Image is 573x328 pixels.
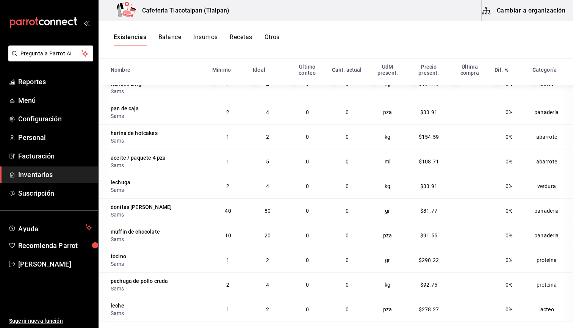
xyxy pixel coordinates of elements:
[367,174,409,198] td: kg
[306,282,309,288] span: 0
[266,183,269,189] span: 4
[528,297,573,322] td: lacteo
[111,235,203,243] div: Sams
[367,100,409,124] td: pza
[306,232,309,239] span: 0
[266,159,269,165] span: 5
[225,232,231,239] span: 10
[346,134,349,140] span: 0
[111,277,168,285] div: pechuga de pollo cruda
[292,64,323,76] div: Último conteo
[8,46,93,61] button: Pregunta a Parrot AI
[306,109,309,115] span: 0
[111,211,203,218] div: Sams
[5,55,93,63] a: Pregunta a Parrot AI
[18,77,92,87] span: Reportes
[306,81,309,87] span: 0
[265,208,271,214] span: 80
[18,188,92,198] span: Suscripción
[111,137,203,144] div: Sams
[111,260,203,268] div: Sams
[346,81,349,87] span: 0
[367,198,409,223] td: gr
[111,253,126,260] div: tocino
[306,159,309,165] span: 0
[266,81,269,87] span: 2
[506,183,512,189] span: 0%
[332,67,362,73] div: Cant. actual
[306,134,309,140] span: 0
[420,282,437,288] span: $92.75
[306,208,309,214] span: 0
[419,134,439,140] span: $154.59
[111,88,203,95] div: Sams
[367,248,409,272] td: gr
[226,81,229,87] span: 1
[528,248,573,272] td: proteina
[419,159,439,165] span: $108.71
[83,20,89,26] button: open_drawer_menu
[266,109,269,115] span: 4
[346,208,349,214] span: 0
[419,81,439,87] span: $194.49
[506,306,512,312] span: 0%
[226,134,229,140] span: 1
[420,232,437,239] span: $91.55
[111,112,203,120] div: Sams
[346,183,349,189] span: 0
[506,134,512,140] span: 0%
[114,33,280,46] div: navigation tabs
[225,208,231,214] span: 40
[367,223,409,248] td: pza
[265,33,280,46] button: Otros
[20,50,81,58] span: Pregunta a Parrot AI
[346,232,349,239] span: 0
[18,132,92,143] span: Personal
[306,306,309,312] span: 0
[18,259,92,269] span: [PERSON_NAME]
[226,257,229,263] span: 1
[506,208,512,214] span: 0%
[158,33,181,46] button: Balance
[506,232,512,239] span: 0%
[18,240,92,251] span: Recomienda Parrot
[367,297,409,322] td: pza
[193,33,218,46] button: Insumos
[136,6,229,15] h3: Cafeteria Tlacotalpan (Tlalpan)
[265,232,271,239] span: 20
[111,203,172,211] div: donitas [PERSON_NAME]
[528,174,573,198] td: verdura
[528,149,573,174] td: abarrote
[420,183,437,189] span: $33.91
[212,67,231,73] div: Mínimo
[226,159,229,165] span: 1
[506,81,512,87] span: 0%
[346,306,349,312] span: 0
[506,159,512,165] span: 0%
[111,105,139,112] div: pan de caja
[532,67,557,73] div: Categoría
[413,64,445,76] div: Precio present.
[346,159,349,165] span: 0
[111,309,203,317] div: Sams
[226,306,229,312] span: 1
[367,149,409,174] td: ml
[528,223,573,248] td: panaderia
[506,257,512,263] span: 0%
[419,306,439,312] span: $278.27
[111,228,160,235] div: muffin de chocolate
[367,124,409,149] td: kg
[346,257,349,263] span: 0
[495,67,508,73] div: Dif. %
[367,272,409,297] td: kg
[114,33,146,46] button: Existencias
[111,67,130,73] div: Nombre
[528,124,573,149] td: abarrote
[111,302,124,309] div: leche
[111,162,203,169] div: Sams
[266,306,269,312] span: 2
[266,282,269,288] span: 4
[226,183,229,189] span: 2
[111,179,130,186] div: lechuga
[111,186,203,194] div: Sams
